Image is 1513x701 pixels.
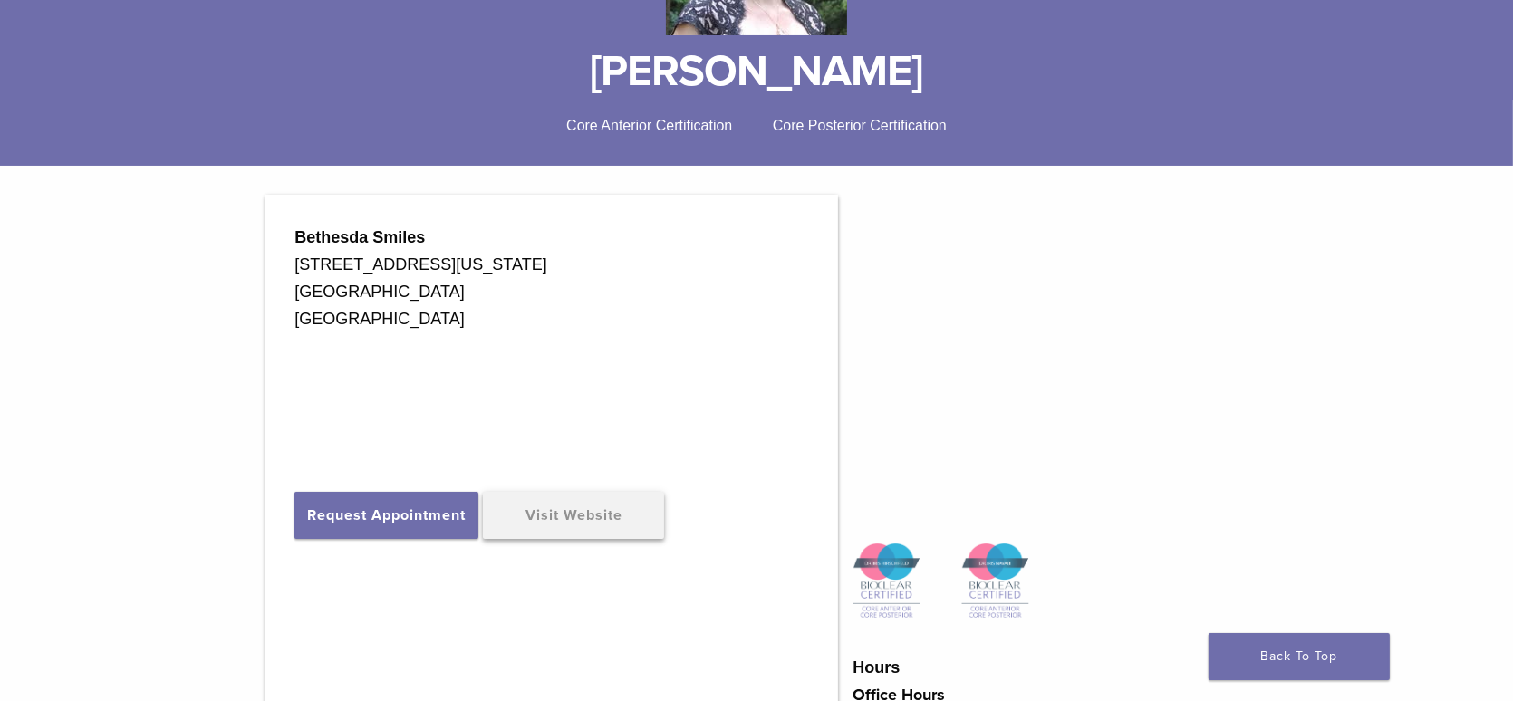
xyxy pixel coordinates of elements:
[773,118,947,133] span: Core Posterior Certification
[853,658,900,677] strong: Hours
[961,543,1029,620] img: Icon
[566,118,732,133] span: Core Anterior Certification
[118,50,1395,93] h1: [PERSON_NAME]
[294,492,478,539] button: Request Appointment
[294,228,425,246] strong: Bethesda Smiles
[294,251,809,278] div: [STREET_ADDRESS][US_STATE]
[1209,633,1390,680] a: Back To Top
[483,492,664,539] a: Visit Website
[294,278,809,332] div: [GEOGRAPHIC_DATA] [GEOGRAPHIC_DATA]
[853,543,920,620] img: Icon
